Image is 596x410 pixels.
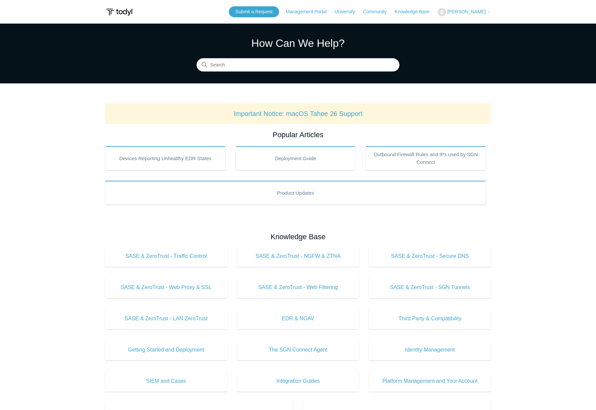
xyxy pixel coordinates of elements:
a: SASE & ZeroTrust - Traffic Control [105,246,227,267]
span: [PERSON_NAME] [447,9,486,14]
span: EDR & NGAV [247,315,349,323]
a: Getting Started and Deployment [105,339,227,360]
a: Submit a Request [229,6,279,17]
a: Knowledge Base [395,8,436,15]
span: SASE & ZeroTrust - Traffic Control [115,252,217,260]
span: SASE & ZeroTrust - Web Filtering [247,283,349,291]
span: Third Party & Compatibility [379,315,481,323]
a: Third Party & Compatibility [369,308,491,329]
a: SASE & ZeroTrust - Secure DNS [369,246,491,267]
span: Getting Started and Deployment [115,346,217,354]
a: Management Portal [286,8,333,15]
span: Platform Management and Your Account [379,377,481,385]
a: SASE & ZeroTrust - LAN ZeroTrust [105,308,227,329]
span: Integration Guides [247,377,349,385]
span: SIEM and Cases [115,377,217,385]
a: University [335,8,362,15]
a: SASE & ZeroTrust - SGN Tunnels [369,277,491,298]
a: Outbound Firewall Rules and IPs used by SGN Connect [366,146,486,170]
span: SASE & ZeroTrust - LAN ZeroTrust [115,315,217,323]
h2: Knowledge Base [105,231,491,242]
a: The SGN Connect Agent [237,339,359,360]
span: SASE & ZeroTrust - SGN Tunnels [379,283,481,291]
a: SASE & ZeroTrust - NGFW & ZTNA [237,246,359,267]
img: Todyl Support Center Help Center home page [105,6,133,18]
a: Platform Management and Your Account [369,370,491,392]
h1: How Can We Help? [197,35,399,51]
span: SASE & ZeroTrust - Secure DNS [379,252,481,260]
a: Important Notice: macOS Tahoe 26 Support [233,110,363,117]
span: Identity Management [379,346,481,354]
a: SASE & ZeroTrust - Web Filtering [237,277,359,298]
input: Search [197,58,399,72]
a: SIEM and Cases [105,370,227,392]
a: Deployment Guide [235,146,356,170]
button: [PERSON_NAME] [438,8,491,16]
a: Devices Reporting Unhealthy EDR States [105,146,225,170]
a: EDR & NGAV [237,308,359,329]
span: SASE & ZeroTrust - NGFW & ZTNA [247,252,349,260]
a: Integration Guides [237,370,359,392]
span: The SGN Connect Agent [247,346,349,354]
a: SASE & ZeroTrust - Web Proxy & SSL [105,277,227,298]
h2: Popular Articles [105,129,491,140]
a: Product Updates [105,181,486,205]
a: Identity Management [369,339,491,360]
a: Community [363,8,393,15]
span: SASE & ZeroTrust - Web Proxy & SSL [115,283,217,291]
